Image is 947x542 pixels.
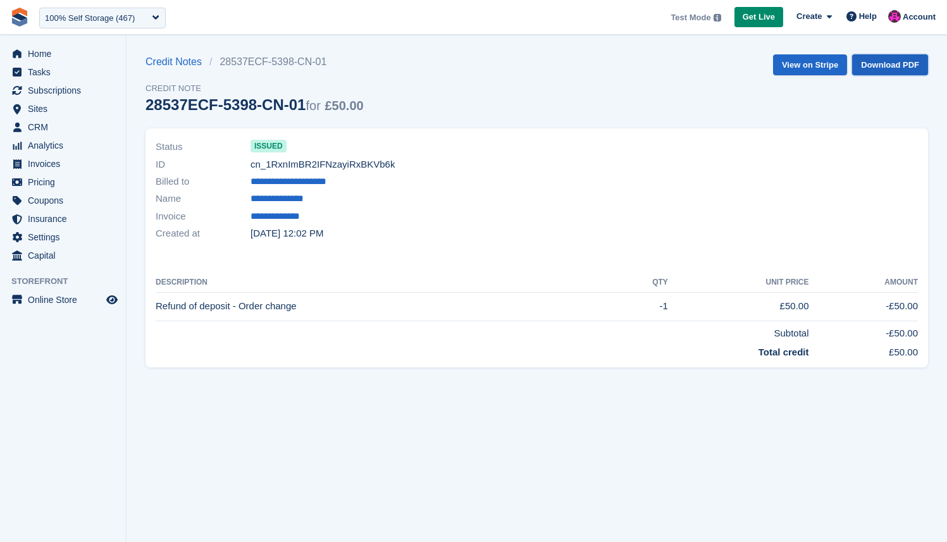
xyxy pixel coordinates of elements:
a: menu [6,118,120,136]
span: Analytics [28,137,104,154]
span: Invoices [28,155,104,173]
a: menu [6,100,120,118]
span: Help [859,10,877,23]
span: Subscriptions [28,82,104,99]
nav: breadcrumbs [145,54,364,70]
span: ID [156,157,251,172]
span: for [306,99,320,113]
a: View on Stripe [773,54,847,75]
span: Create [796,10,822,23]
a: menu [6,63,120,81]
span: Coupons [28,192,104,209]
a: menu [6,155,120,173]
a: menu [6,137,120,154]
span: Online Store [28,291,104,309]
td: Subtotal [156,321,809,340]
span: Test Mode [671,11,710,24]
span: Sites [28,100,104,118]
span: issued [251,140,287,152]
td: Refund of deposit - Order change [156,292,617,321]
a: Get Live [734,7,783,28]
span: £50.00 [325,99,363,113]
a: menu [6,192,120,209]
a: menu [6,82,120,99]
span: CRM [28,118,104,136]
span: Account [903,11,936,23]
a: menu [6,247,120,264]
td: -£50.00 [809,292,919,321]
img: icon-info-grey-7440780725fd019a000dd9b08b2336e03edf1995a4989e88bcd33f0948082b44.svg [714,14,721,22]
a: menu [6,173,120,191]
td: £50.00 [668,292,809,321]
h1: 28537ECF-5398-CN-01 [145,96,364,113]
time: 2025-08-19 11:02:04 UTC [251,226,324,241]
span: Status [156,140,251,154]
span: Tasks [28,63,104,81]
span: Pricing [28,173,104,191]
img: stora-icon-8386f47178a22dfd0bd8f6a31ec36ba5ce8667c1dd55bd0f319d3a0aa187defe.svg [10,8,29,27]
th: Description [156,273,617,293]
strong: Total credit [758,347,809,357]
span: Credit Note [145,82,364,95]
a: Credit Notes [145,54,209,70]
img: Jamie Carroll [888,10,901,23]
a: menu [6,45,120,63]
a: Download PDF [852,54,928,75]
span: cn_1RxnImBR2IFNzayiRxBKVb6k [251,157,395,172]
td: -1 [617,292,668,321]
a: Preview store [104,292,120,307]
span: Insurance [28,210,104,228]
span: Capital [28,247,104,264]
span: Settings [28,228,104,246]
a: menu [6,210,120,228]
td: -£50.00 [809,321,919,340]
span: Storefront [11,275,126,288]
a: menu [6,291,120,309]
th: QTY [617,273,668,293]
span: Name [156,192,251,206]
a: menu [6,228,120,246]
span: Billed to [156,175,251,189]
th: Amount [809,273,919,293]
td: £50.00 [809,340,919,360]
span: Get Live [743,11,775,23]
span: Invoice [156,209,251,224]
span: Created at [156,226,251,241]
th: Unit Price [668,273,809,293]
span: Home [28,45,104,63]
div: 100% Self Storage (467) [45,12,135,25]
